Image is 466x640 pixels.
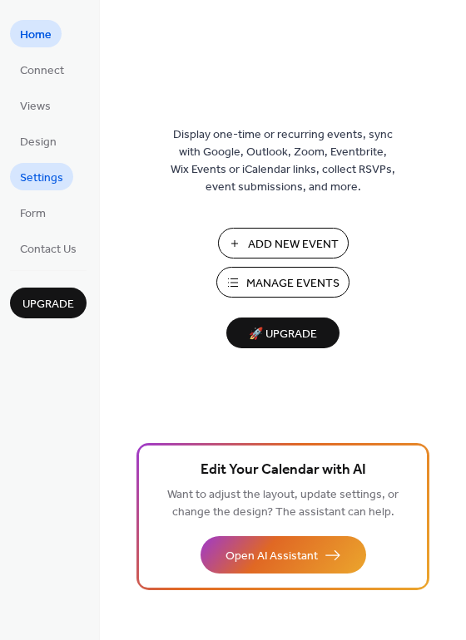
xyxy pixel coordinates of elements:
span: Add New Event [248,236,339,254]
span: Form [20,205,46,223]
button: Add New Event [218,228,349,258]
a: Connect [10,56,74,83]
a: Views [10,91,61,119]
button: 🚀 Upgrade [226,318,340,348]
span: Views [20,98,51,116]
span: Want to adjust the layout, update settings, or change the design? The assistant can help. [167,484,399,524]
a: Settings [10,163,73,190]
a: Form [10,199,56,226]
a: Home [10,20,62,47]
span: Settings [20,170,63,187]
button: Open AI Assistant [201,536,366,574]
span: Manage Events [246,275,340,293]
a: Contact Us [10,234,87,262]
span: Design [20,134,57,151]
span: 🚀 Upgrade [236,323,330,346]
span: Open AI Assistant [226,548,318,565]
button: Manage Events [216,267,349,298]
span: Connect [20,62,64,80]
span: Home [20,27,52,44]
span: Edit Your Calendar with AI [201,459,366,482]
span: Upgrade [22,296,74,313]
button: Upgrade [10,288,87,318]
a: Design [10,127,67,155]
span: Contact Us [20,241,77,258]
span: Display one-time or recurring events, sync with Google, Outlook, Zoom, Eventbrite, Wix Events or ... [171,126,395,196]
